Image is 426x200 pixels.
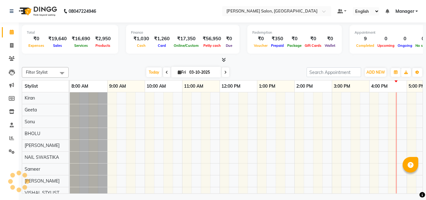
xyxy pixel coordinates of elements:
a: 8:00 AM [70,82,90,91]
span: Online/Custom [172,43,200,48]
span: Today [146,67,162,77]
div: ₹16,690 [69,35,93,42]
span: Cash [135,43,147,48]
span: Due [224,43,234,48]
div: ₹0 [224,35,235,42]
span: ADD NEW [366,70,385,75]
div: Total [27,30,113,35]
div: ₹17,350 [172,35,200,42]
a: 10:00 AM [145,82,167,91]
div: ₹1,030 [131,35,152,42]
div: ₹0 [303,35,323,42]
b: 08047224946 [69,2,96,20]
iframe: chat widget [400,175,420,194]
div: ₹2,950 [93,35,113,42]
img: logo [16,2,59,20]
span: Upcoming [376,43,396,48]
span: Voucher [252,43,269,48]
span: Ongoing [396,43,414,48]
span: Sales [51,43,64,48]
span: Sonu [25,119,35,124]
a: 2:00 PM [295,82,314,91]
a: 1:00 PM [257,82,277,91]
div: Finance [131,30,235,35]
div: 0 [396,35,414,42]
span: Package [286,43,303,48]
span: [PERSON_NAME] [25,143,60,148]
button: ADD NEW [365,68,386,77]
span: Card [156,43,167,48]
span: Gift Cards [303,43,323,48]
div: ₹350 [269,35,286,42]
div: ₹56,950 [200,35,224,42]
span: Kiran [25,95,35,101]
a: 12:00 PM [220,82,242,91]
span: Expenses [27,43,46,48]
span: Geeta [25,107,37,113]
span: Prepaid [269,43,285,48]
span: Petty cash [202,43,222,48]
a: 9:00 AM [108,82,128,91]
span: Wallet [323,43,337,48]
div: ₹0 [27,35,46,42]
span: [PERSON_NAME] [25,178,60,184]
a: 3:00 PM [332,82,352,91]
div: ₹0 [252,35,269,42]
div: ₹1,260 [152,35,172,42]
span: NAIL SWASTIKA [25,154,59,160]
div: ₹19,640 [46,35,69,42]
span: Products [94,43,112,48]
div: 9 [355,35,376,42]
input: Search Appointment [307,67,361,77]
input: 2025-10-03 [187,68,219,77]
div: 0 [376,35,396,42]
span: Filter Stylist [26,70,48,75]
div: ₹0 [286,35,303,42]
span: Sameer [25,166,40,172]
span: BHOLU [25,131,40,136]
span: Services [73,43,90,48]
a: 11:00 AM [182,82,205,91]
a: 4:00 PM [370,82,389,91]
div: ₹0 [323,35,337,42]
span: VISHAL STYLIST [25,190,59,196]
span: Fri [176,70,187,75]
span: Stylist [25,83,38,89]
span: Completed [355,43,376,48]
span: Manager [395,8,414,15]
div: Redemption [252,30,337,35]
